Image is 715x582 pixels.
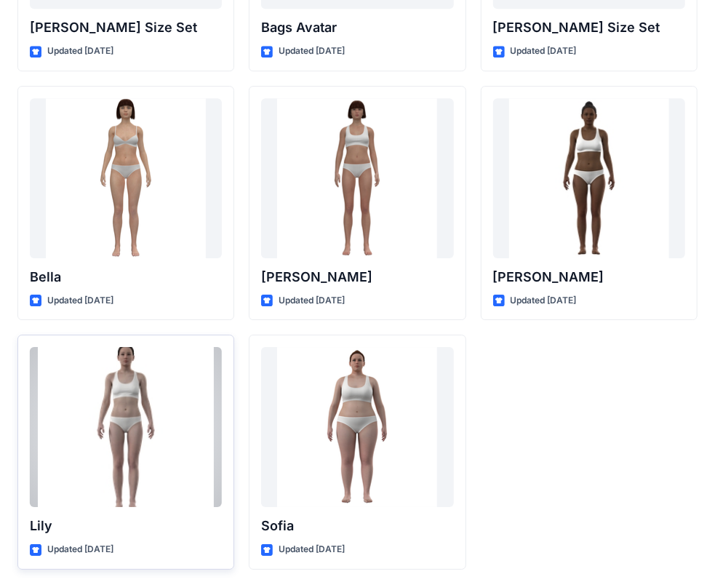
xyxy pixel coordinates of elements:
p: Updated [DATE] [279,293,345,308]
p: Updated [DATE] [47,293,113,308]
p: Updated [DATE] [511,293,577,308]
a: Gabrielle [493,98,685,258]
p: [PERSON_NAME] Size Set [30,17,222,38]
p: [PERSON_NAME] [493,267,685,287]
p: Sofia [261,516,453,536]
p: Updated [DATE] [47,542,113,557]
p: Updated [DATE] [279,542,345,557]
a: Emma [261,98,453,258]
p: Lily [30,516,222,536]
a: Bella [30,98,222,258]
p: Bags Avatar [261,17,453,38]
p: Updated [DATE] [511,44,577,59]
p: Bella [30,267,222,287]
p: [PERSON_NAME] Size Set [493,17,685,38]
a: Sofia [261,347,453,507]
p: Updated [DATE] [279,44,345,59]
p: [PERSON_NAME] [261,267,453,287]
p: Updated [DATE] [47,44,113,59]
a: Lily [30,347,222,507]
